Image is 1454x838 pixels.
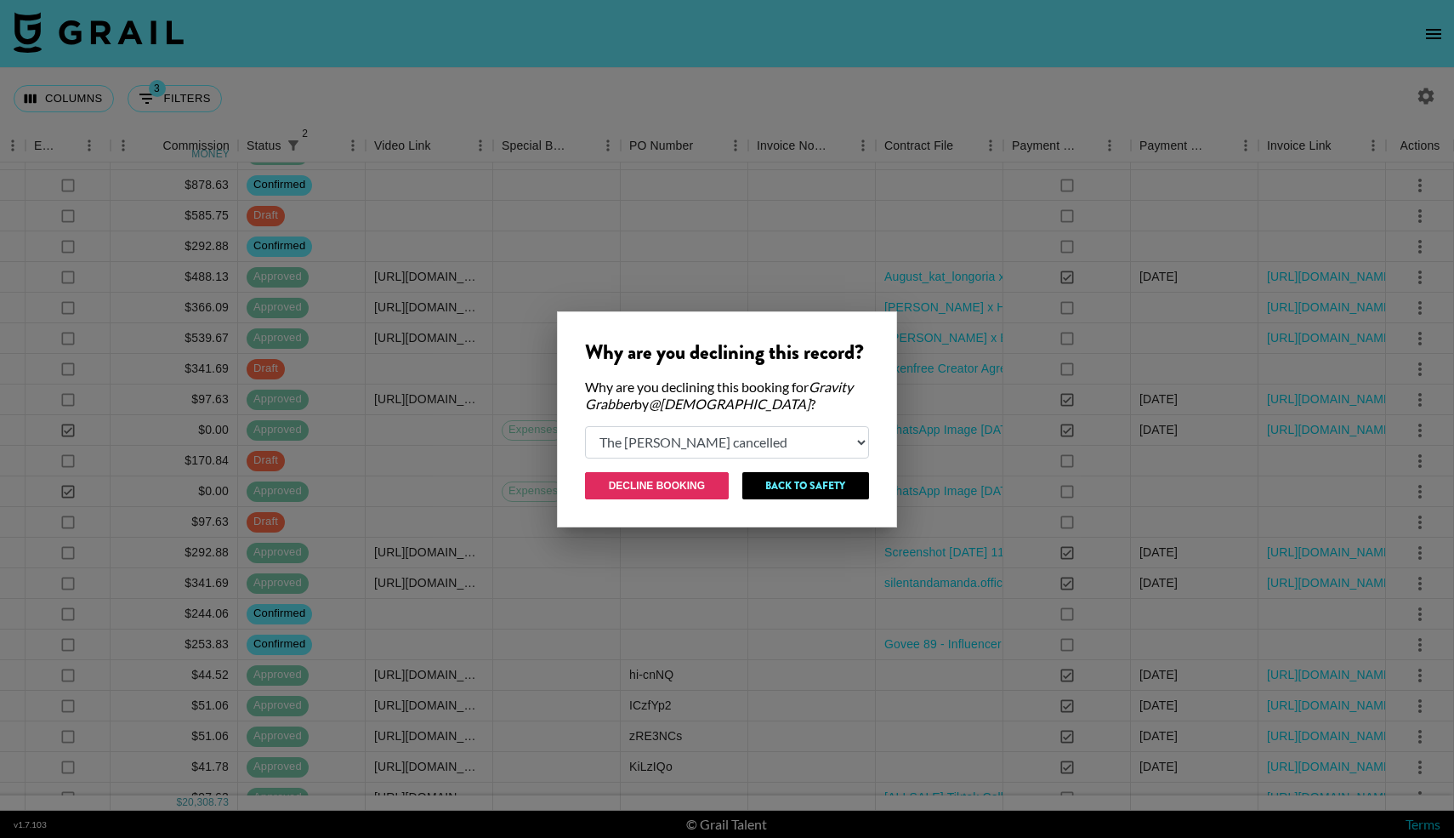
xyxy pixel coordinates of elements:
[585,339,869,365] div: Why are you declining this record?
[585,379,853,412] em: Gravity Grabber
[585,379,869,413] div: Why are you declining this booking for by ?
[742,472,869,499] button: Back to Safety
[585,472,729,499] button: Decline Booking
[649,396,810,412] em: @ [DEMOGRAPHIC_DATA]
